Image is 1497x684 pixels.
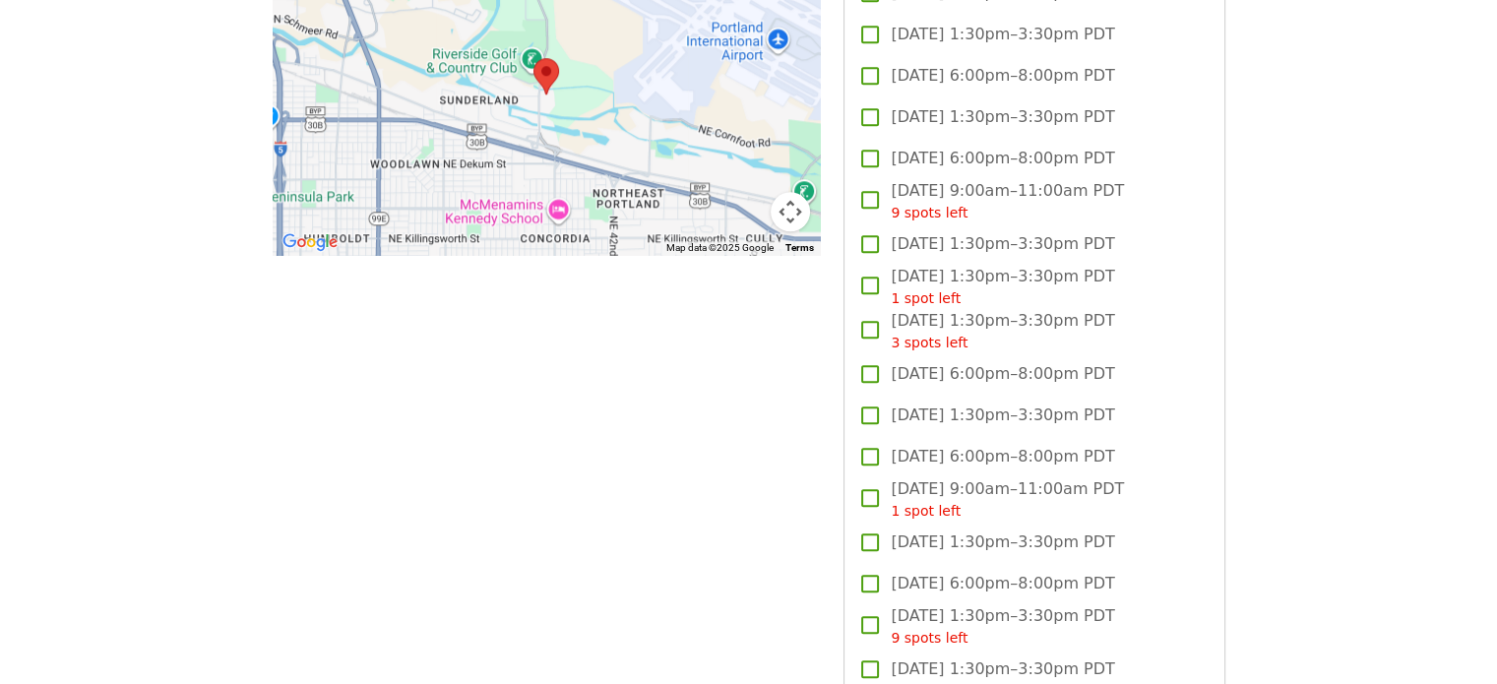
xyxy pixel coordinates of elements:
span: 3 spots left [891,335,967,350]
span: [DATE] 1:30pm–3:30pm PDT [891,309,1114,353]
span: [DATE] 1:30pm–3:30pm PDT [891,604,1114,649]
img: Google [278,229,343,255]
span: [DATE] 1:30pm–3:30pm PDT [891,404,1114,427]
span: [DATE] 1:30pm–3:30pm PDT [891,530,1114,554]
span: [DATE] 6:00pm–8:00pm PDT [891,147,1114,170]
span: [DATE] 6:00pm–8:00pm PDT [891,572,1114,595]
span: [DATE] 1:30pm–3:30pm PDT [891,232,1114,256]
span: [DATE] 1:30pm–3:30pm PDT [891,105,1114,129]
button: Map camera controls [771,192,810,231]
span: [DATE] 9:00am–11:00am PDT [891,477,1124,522]
span: 1 spot left [891,290,961,306]
a: Terms (opens in new tab) [785,242,814,253]
span: [DATE] 9:00am–11:00am PDT [891,179,1124,223]
span: [DATE] 6:00pm–8:00pm PDT [891,445,1114,468]
span: [DATE] 1:30pm–3:30pm PDT [891,265,1114,309]
span: 9 spots left [891,630,967,646]
span: 9 spots left [891,205,967,220]
span: Map data ©2025 Google [666,242,774,253]
span: [DATE] 1:30pm–3:30pm PDT [891,657,1114,681]
span: 1 spot left [891,503,961,519]
a: Open this area in Google Maps (opens a new window) [278,229,343,255]
span: [DATE] 6:00pm–8:00pm PDT [891,362,1114,386]
span: [DATE] 6:00pm–8:00pm PDT [891,64,1114,88]
span: [DATE] 1:30pm–3:30pm PDT [891,23,1114,46]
